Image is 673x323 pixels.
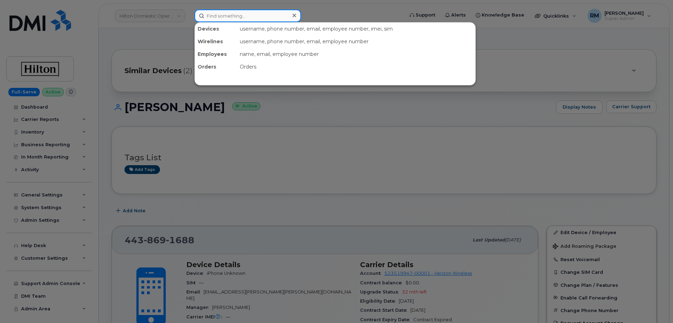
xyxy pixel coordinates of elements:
[237,35,475,48] div: username, phone number, email, employee number
[642,292,668,318] iframe: Messenger Launcher
[237,48,475,60] div: name, email, employee number
[195,22,237,35] div: Devices
[237,60,475,73] div: Orders
[195,60,237,73] div: Orders
[237,22,475,35] div: username, phone number, email, employee number, imei, sim
[195,48,237,60] div: Employees
[195,35,237,48] div: Wirelines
